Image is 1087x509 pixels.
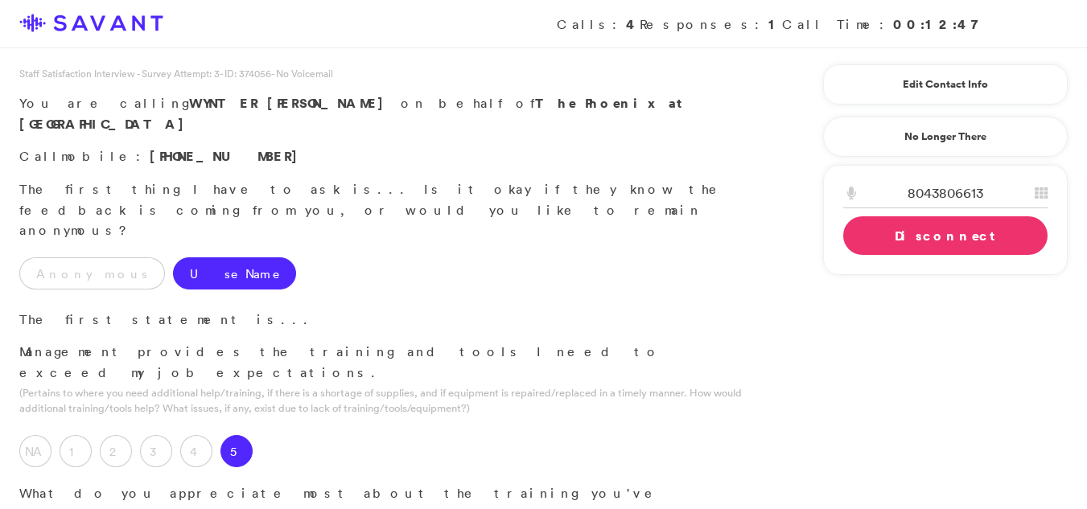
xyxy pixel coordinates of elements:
[768,15,782,33] strong: 1
[100,435,132,467] label: 2
[19,94,684,133] strong: The Phoenix at [GEOGRAPHIC_DATA]
[19,179,762,241] p: The first thing I have to ask is... Is it okay if they know the feedback is coming from you, or w...
[220,435,253,467] label: 5
[893,15,987,33] strong: 00:12:47
[19,67,333,80] span: Staff Satisfaction Interview - Survey Attempt: 3 - No Voicemail
[180,435,212,467] label: 4
[19,342,762,383] p: Management provides the training and tools I need to exceed my job expectations.
[626,15,640,33] strong: 4
[19,435,51,467] label: NA
[267,94,392,112] span: [PERSON_NAME]
[60,435,92,467] label: 1
[843,72,1048,97] a: Edit Contact Info
[140,435,172,467] label: 3
[61,148,136,164] span: mobile
[19,310,762,330] p: The first statement is...
[189,94,258,112] span: WYNTER
[19,146,762,167] p: Call :
[19,257,165,289] label: Anonymous
[823,117,1068,157] a: No Longer There
[843,216,1048,255] a: Disconnect
[220,67,271,80] span: - ID: 374056
[19,93,762,134] p: You are calling on behalf of
[173,257,296,289] label: Use Name
[19,385,762,416] p: (Pertains to where you need additional help/training, if there is a shortage of supplies, and if ...
[150,147,306,165] span: [PHONE_NUMBER]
